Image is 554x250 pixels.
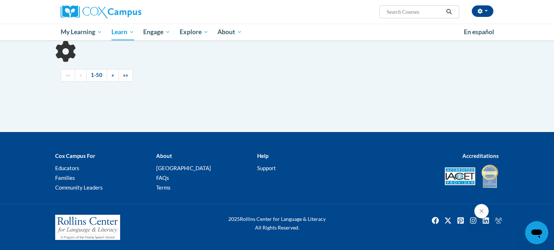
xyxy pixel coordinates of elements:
a: Previous [75,69,87,82]
div: Rollins Center for Language & Literacy All Rights Reserved. [201,215,353,232]
a: Facebook Group [493,215,504,226]
a: My Learning [56,24,107,40]
span: About [217,28,242,36]
img: Rollins Center for Language & Literacy - A Program of the Atlanta Speech School [55,215,120,240]
a: Next [107,69,119,82]
span: Explore [180,28,208,36]
a: About [213,24,247,40]
iframe: Button to launch messaging window [525,221,548,244]
b: About [156,153,172,159]
img: IDA® Accredited [481,164,499,189]
a: Engage [138,24,175,40]
img: Twitter icon [442,215,454,226]
a: En español [459,24,499,40]
span: «« [65,72,70,78]
span: »» [123,72,128,78]
a: Educators [55,165,79,171]
a: Twitter [442,215,454,226]
b: Cox Campus For [55,153,95,159]
img: Accredited IACET® Provider [445,167,475,185]
a: Support [257,165,276,171]
a: Families [55,174,75,181]
iframe: Close message [474,204,489,218]
button: Search [444,8,454,16]
a: Linkedin [480,215,492,226]
img: Facebook icon [430,215,441,226]
a: Instagram [467,215,479,226]
img: Pinterest icon [455,215,466,226]
a: Facebook [430,215,441,226]
span: Learn [111,28,134,36]
span: 2025 [228,216,240,222]
a: Learn [107,24,139,40]
img: Instagram icon [467,215,479,226]
span: Hi. How can we help? [4,5,58,11]
img: Cox Campus [61,5,141,18]
span: » [111,72,114,78]
span: « [79,72,82,78]
a: Terms [156,184,171,191]
img: Facebook group icon [493,215,504,226]
a: Explore [175,24,213,40]
a: Community Leaders [55,184,103,191]
a: Pinterest [455,215,466,226]
a: Begining [61,69,75,82]
img: LinkedIn icon [480,215,492,226]
a: 1-50 [86,69,107,82]
input: Search Courses [386,8,444,16]
span: My Learning [61,28,102,36]
a: End [118,69,133,82]
b: Accreditations [462,153,499,159]
button: Account Settings [472,5,493,17]
b: Help [257,153,268,159]
span: Engage [143,28,170,36]
a: FAQs [156,174,169,181]
div: Main menu [50,24,504,40]
a: [GEOGRAPHIC_DATA] [156,165,211,171]
a: Cox Campus [61,5,198,18]
span: En español [464,28,494,36]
